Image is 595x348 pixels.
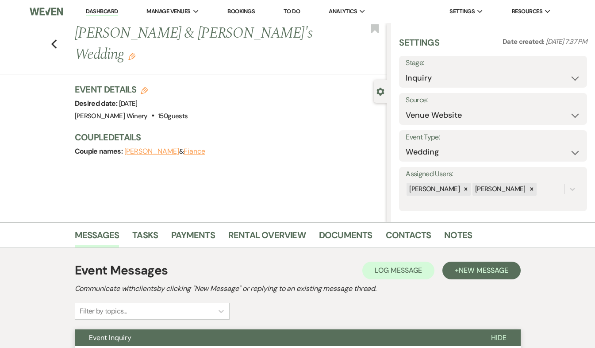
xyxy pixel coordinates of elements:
[375,266,422,275] span: Log Message
[407,183,461,196] div: [PERSON_NAME]
[386,228,431,247] a: Contacts
[503,37,546,46] span: Date created:
[319,228,372,247] a: Documents
[406,168,580,181] label: Assigned Users:
[119,99,138,108] span: [DATE]
[86,8,118,16] a: Dashboard
[75,23,321,65] h1: [PERSON_NAME] & [PERSON_NAME]'s Wedding
[362,262,434,279] button: Log Message
[512,7,542,16] span: Resources
[124,148,179,155] button: [PERSON_NAME]
[329,7,357,16] span: Analytics
[491,333,507,342] span: Hide
[89,333,131,342] span: Event Inquiry
[75,83,188,96] h3: Event Details
[472,183,527,196] div: [PERSON_NAME]
[30,2,63,21] img: Weven Logo
[128,52,135,60] button: Edit
[444,228,472,247] a: Notes
[124,147,205,156] span: &
[75,112,148,120] span: [PERSON_NAME] Winery
[80,306,127,317] div: Filter by topics...
[442,262,520,279] button: +New Message
[227,8,255,15] a: Bookings
[406,131,580,144] label: Event Type:
[158,112,188,120] span: 150 guests
[376,87,384,95] button: Close lead details
[228,228,306,247] a: Rental Overview
[406,57,580,70] label: Stage:
[449,7,475,16] span: Settings
[184,148,205,155] button: Fiance
[284,8,300,15] a: To Do
[546,37,587,46] span: [DATE] 7:37 PM
[406,94,580,107] label: Source:
[132,228,158,247] a: Tasks
[75,329,477,346] button: Event Inquiry
[75,261,168,280] h1: Event Messages
[75,99,119,108] span: Desired date:
[75,131,378,143] h3: Couple Details
[477,329,521,346] button: Hide
[75,228,119,247] a: Messages
[146,7,190,16] span: Manage Venues
[171,228,215,247] a: Payments
[459,266,508,275] span: New Message
[75,147,124,156] span: Couple names:
[399,36,439,56] h3: Settings
[75,283,521,294] h2: Communicate with clients by clicking "New Message" or replying to an existing message thread.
